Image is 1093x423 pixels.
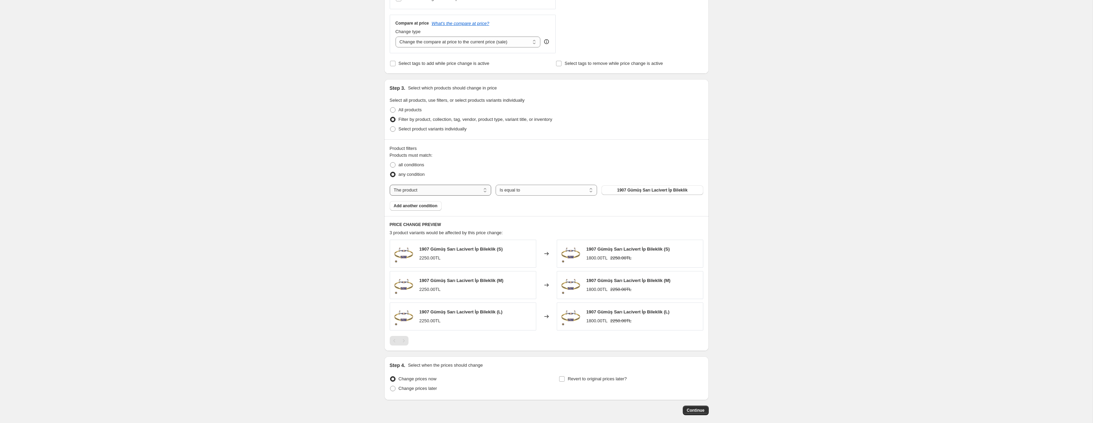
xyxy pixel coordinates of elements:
img: 24_80x.png [561,243,581,264]
span: 2250.00TL [419,318,441,323]
span: 1800.00TL [586,287,608,292]
span: Continue [687,408,705,413]
span: Revert to original prices later? [568,376,627,381]
span: Select tags to remove while price change is active [565,61,663,66]
h2: Step 3. [390,85,405,91]
img: 24_80x.png [393,306,414,327]
button: 1907 Gümüş Sarı Lacivert İp Bileklik [601,185,703,195]
span: Select all products, use filters, or select products variants individually [390,98,525,103]
span: 1907 Gümüş Sarı Lacivert İp Bileklik [617,187,688,193]
img: 24_80x.png [561,306,581,327]
span: Change prices now [399,376,437,381]
h3: Compare at price [396,20,429,26]
span: 2250.00TL [610,318,632,323]
span: 1907 Gümüş Sarı Lacivert İp Bileklik (S) [419,246,503,252]
span: 2250.00TL [610,287,632,292]
span: 1800.00TL [586,318,608,323]
img: 24_80x.png [393,243,414,264]
img: 24_80x.png [393,275,414,295]
span: 2250.00TL [419,287,441,292]
span: Change prices later [399,386,437,391]
span: Select product variants individually [399,126,467,131]
nav: Pagination [390,336,409,346]
p: Select which products should change in price [408,85,497,91]
span: all conditions [399,162,424,167]
span: 2250.00TL [419,255,441,260]
span: 1907 Gümüş Sarı Lacivert İp Bileklik (M) [419,278,503,283]
span: Select tags to add while price change is active [399,61,489,66]
h6: PRICE CHANGE PREVIEW [390,222,703,227]
p: Select when the prices should change [408,362,483,369]
button: What's the compare at price? [432,21,489,26]
span: Add another condition [394,203,438,209]
div: help [543,38,550,45]
div: Product filters [390,145,703,152]
span: any condition [399,172,425,177]
span: 1907 Gümüş Sarı Lacivert İp Bileklik (S) [586,246,670,252]
span: Filter by product, collection, tag, vendor, product type, variant title, or inventory [399,117,552,122]
span: 2250.00TL [610,255,632,260]
button: Add another condition [390,201,442,211]
img: 24_80x.png [561,275,581,295]
span: Change type [396,29,421,34]
span: 3 product variants would be affected by this price change: [390,230,503,235]
h2: Step 4. [390,362,405,369]
span: 1907 Gümüş Sarı Lacivert İp Bileklik (L) [586,309,669,314]
span: All products [399,107,422,112]
span: Products must match: [390,153,433,158]
span: 1907 Gümüş Sarı Lacivert İp Bileklik (L) [419,309,502,314]
button: Continue [683,406,709,415]
span: 1800.00TL [586,255,608,260]
span: 1907 Gümüş Sarı Lacivert İp Bileklik (M) [586,278,670,283]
